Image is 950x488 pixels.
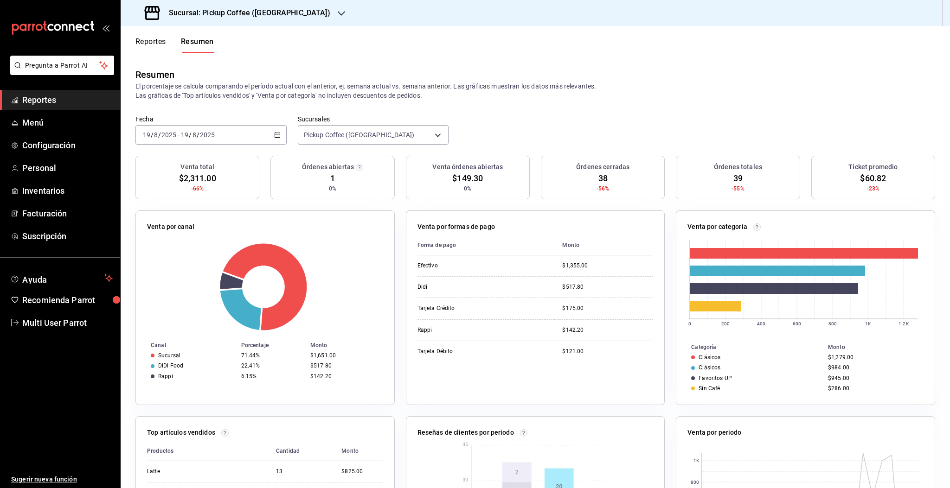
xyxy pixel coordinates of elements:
span: / [158,131,161,139]
span: -23% [867,184,880,193]
span: 0% [464,184,471,193]
span: - [178,131,180,139]
th: Porcentaje [237,340,307,350]
span: / [197,131,199,139]
label: Sucursales [298,116,449,122]
div: Rappi [158,373,173,380]
th: Monto [307,340,394,350]
div: $286.00 [828,385,920,392]
div: $1,279.00 [828,354,920,361]
span: $60.82 [860,172,886,184]
div: Resumen [135,68,174,82]
text: 1K [693,458,700,463]
span: 39 [733,172,743,184]
div: Efectivo [417,262,510,270]
h3: Venta órdenes abiertas [432,162,503,172]
p: Venta por periodo [687,428,741,437]
text: 1K [865,321,871,326]
th: Forma de pago [417,235,555,255]
span: / [189,131,192,139]
th: Cantidad [269,441,334,461]
span: 38 [598,172,608,184]
a: Pregunta a Parrot AI [6,67,114,77]
span: Menú [22,116,113,129]
input: -- [192,131,197,139]
span: Ayuda [22,273,101,284]
span: $149.30 [452,172,483,184]
text: 600 [793,321,801,326]
text: 200 [721,321,730,326]
span: -56% [597,184,610,193]
div: DiDi Food [158,362,183,369]
h3: Órdenes cerradas [576,162,629,172]
div: $517.80 [310,362,379,369]
text: 800 [828,321,837,326]
button: Reportes [135,37,166,53]
span: 1 [330,172,335,184]
input: ---- [199,131,215,139]
div: $825.00 [341,468,383,475]
span: Recomienda Parrot [22,294,113,306]
span: Reportes [22,94,113,106]
div: Rappi [417,326,510,334]
text: 1.2K [899,321,909,326]
span: Suscripción [22,230,113,242]
p: El porcentaje se calcula comparando el período actual con el anterior, ej. semana actual vs. sema... [135,82,935,100]
button: open_drawer_menu [102,24,109,32]
div: Clásicos [699,364,720,371]
th: Monto [555,235,653,255]
div: $1,651.00 [310,352,379,359]
div: Latte [147,468,240,475]
th: Categoría [676,342,824,352]
div: Favoritos UP [699,375,732,381]
th: Canal [136,340,237,350]
th: Productos [147,441,269,461]
div: $142.20 [562,326,653,334]
span: Inventarios [22,184,113,197]
div: Tarjeta Débito [417,348,510,355]
div: 22.41% [241,362,303,369]
div: 6.15% [241,373,303,380]
button: Resumen [181,37,214,53]
div: Sucursal [158,352,180,359]
span: Sugerir nueva función [11,475,113,484]
div: Sin Café [699,385,720,392]
text: 800 [691,480,699,485]
input: -- [142,131,151,139]
div: Didi [417,283,510,291]
input: -- [154,131,158,139]
div: $121.00 [562,348,653,355]
div: Clásicos [699,354,720,361]
span: Pregunta a Parrot AI [25,61,100,70]
span: $2,311.00 [179,172,216,184]
span: Facturación [22,207,113,220]
h3: Venta total [180,162,214,172]
th: Monto [334,441,383,461]
p: Venta por categoría [687,222,747,232]
div: $1,355.00 [562,262,653,270]
h3: Órdenes abiertas [302,162,354,172]
span: Multi User Parrot [22,317,113,329]
p: Venta por formas de pago [417,222,495,232]
div: 13 [276,468,327,475]
span: -66% [191,184,204,193]
h3: Sucursal: Pickup Coffee ([GEOGRAPHIC_DATA]) [161,7,330,19]
div: navigation tabs [135,37,214,53]
div: $984.00 [828,364,920,371]
span: -55% [732,184,745,193]
div: $175.00 [562,304,653,312]
button: Pregunta a Parrot AI [10,56,114,75]
text: 400 [757,321,765,326]
h3: Órdenes totales [714,162,762,172]
input: ---- [161,131,177,139]
div: $142.20 [310,373,379,380]
input: -- [180,131,189,139]
div: $517.80 [562,283,653,291]
div: Tarjeta Crédito [417,304,510,312]
div: $945.00 [828,375,920,381]
p: Reseñas de clientes por periodo [417,428,514,437]
th: Monto [824,342,935,352]
h3: Ticket promedio [848,162,898,172]
span: Pickup Coffee ([GEOGRAPHIC_DATA]) [304,130,414,139]
span: Configuración [22,139,113,152]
